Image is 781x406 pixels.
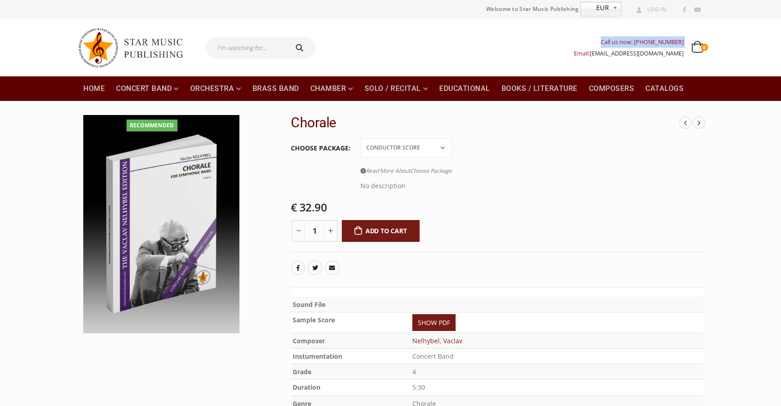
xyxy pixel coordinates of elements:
p: 5:30 [412,381,701,394]
b: Sound File [293,300,325,309]
th: Sample Score [291,312,411,333]
button: + [324,220,338,242]
button: - [291,220,305,242]
a: Email [325,261,340,275]
span: Welcome to Star Music Publishing [486,2,579,16]
td: 4 [411,364,703,380]
a: Concert Band [111,76,184,101]
a: [EMAIL_ADDRESS][DOMAIN_NAME] [590,50,684,57]
img: SMP-10-0109 3D [83,115,239,333]
label: Choose Package [291,139,350,158]
a: Orchestra [185,76,247,101]
td: Concert Band [411,349,703,364]
div: Call us now: [PHONE_NUMBER] [574,36,684,48]
span: € [291,200,297,215]
a: Nelhybel, Vaclav [412,336,462,345]
a: Books / Literature [496,76,583,101]
a: Facebook [679,4,690,16]
a: Brass Band [247,76,304,101]
div: Recommended [127,120,177,131]
span: Choose Package [410,167,452,175]
b: Grade [293,367,311,376]
a: Solo / Recital [359,76,434,101]
b: Composer [293,336,325,345]
a: Read More AboutChoose Package [360,165,452,176]
a: Chamber [305,76,359,101]
button: Search [286,37,315,59]
input: Product quantity [304,220,325,242]
input: I'm searching for... [206,37,286,59]
bdi: 32.90 [291,200,327,215]
div: No description [360,176,452,191]
h2: Chorale [291,115,680,131]
a: Twitter [308,261,322,275]
a: SHOW PDF [412,314,456,331]
a: Educational [434,76,496,101]
b: Instumentation [293,352,342,361]
a: Youtube [691,4,703,16]
a: Log In [633,4,667,15]
b: Duration [293,383,320,391]
span: EUR [581,2,609,13]
button: Add to cart [342,220,420,242]
a: Composers [583,76,640,101]
div: Email: [574,48,684,59]
img: Star Music Publishing [78,24,192,72]
a: Home [78,76,110,101]
a: Facebook [291,261,305,275]
span: 0 [701,44,708,51]
a: Catalogs [640,76,689,101]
